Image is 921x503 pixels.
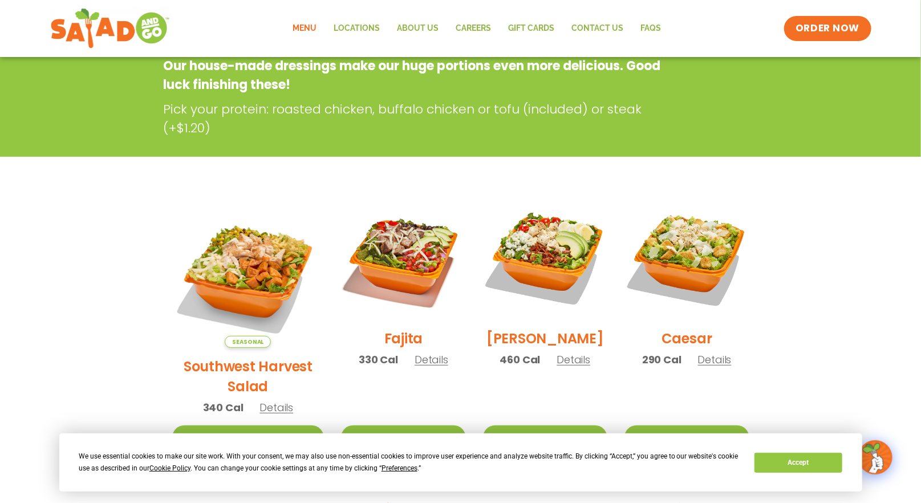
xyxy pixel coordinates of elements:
[164,56,666,94] p: Our house-made dressings make our huge portions even more delicious. Good luck finishing these!
[50,6,171,51] img: new-SAG-logo-768×292
[203,400,244,415] span: 340 Cal
[259,400,293,415] span: Details
[754,453,842,473] button: Accept
[563,15,632,42] a: Contact Us
[557,352,590,367] span: Details
[225,336,271,348] span: Seasonal
[359,352,398,367] span: 330 Cal
[79,451,741,474] div: We use essential cookies to make our site work. With your consent, we may also use non-essential ...
[285,15,326,42] a: Menu
[448,15,500,42] a: Careers
[662,328,712,348] h2: Caesar
[483,425,607,450] a: Start Your Order
[59,433,862,492] div: Cookie Consent Prompt
[326,15,389,42] a: Locations
[384,328,423,348] h2: Fajita
[624,196,749,320] img: Product photo for Caesar Salad
[172,425,324,450] a: Start Your Order
[483,196,607,320] img: Product photo for Cobb Salad
[341,196,465,320] img: Product photo for Fajita Salad
[632,15,670,42] a: FAQs
[500,352,541,367] span: 460 Cal
[415,352,448,367] span: Details
[172,196,324,348] img: Product photo for Southwest Harvest Salad
[285,15,670,42] nav: Menu
[382,464,417,472] span: Preferences
[486,328,604,348] h2: [PERSON_NAME]
[784,16,871,41] a: ORDER NOW
[164,100,671,137] p: Pick your protein: roasted chicken, buffalo chicken or tofu (included) or steak (+$1.20)
[796,22,859,35] span: ORDER NOW
[642,352,681,367] span: 290 Cal
[172,356,324,396] h2: Southwest Harvest Salad
[149,464,190,472] span: Cookie Policy
[500,15,563,42] a: GIFT CARDS
[859,441,891,473] img: wpChatIcon
[698,352,732,367] span: Details
[341,425,465,450] a: Start Your Order
[389,15,448,42] a: About Us
[624,425,749,450] a: Start Your Order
